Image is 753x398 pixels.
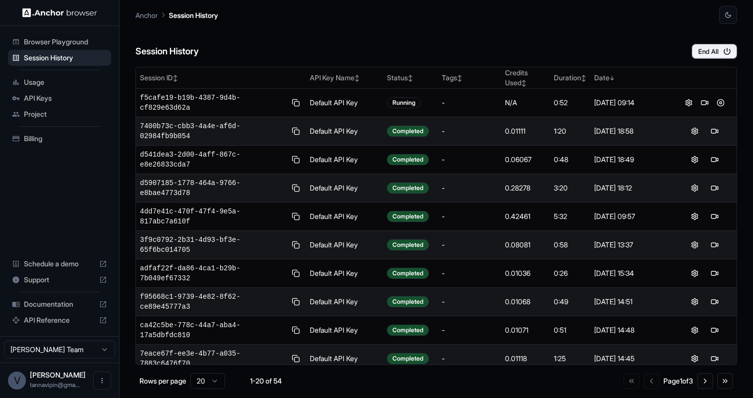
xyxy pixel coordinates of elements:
div: 0.01068 [505,297,546,307]
div: 0:48 [554,155,586,165]
span: ↕ [521,79,526,87]
div: 1:25 [554,354,586,364]
div: Credits Used [505,68,546,88]
div: 0:51 [554,325,586,335]
span: ca42c5be-778c-44a7-aba4-17a5dbfdc810 [140,320,286,340]
div: Support [8,272,111,288]
p: Anchor [135,10,158,20]
div: Completed [387,296,429,307]
div: [DATE] 14:45 [594,354,668,364]
td: Default API Key [306,202,383,231]
div: 0.01111 [505,126,546,136]
div: API Reference [8,312,111,328]
td: Default API Key [306,89,383,117]
span: Usage [24,77,107,87]
div: Browser Playground [8,34,111,50]
div: 5:32 [554,211,586,221]
div: Project [8,106,111,122]
div: [DATE] 09:14 [594,98,668,108]
span: ↕ [581,74,586,82]
div: 0.06067 [505,155,546,165]
div: Completed [387,154,429,165]
div: Completed [387,353,429,364]
span: d5907185-1778-464a-9766-e8bae4773d78 [140,178,286,198]
span: ↕ [173,74,178,82]
div: 0:49 [554,297,586,307]
button: End All [692,44,737,59]
span: 4dd7e41c-470f-47f4-9e5a-817abc7a610f [140,206,286,226]
span: API Reference [24,315,95,325]
div: 1:20 [554,126,586,136]
div: V [8,372,26,390]
div: [DATE] 18:49 [594,155,668,165]
div: [DATE] 15:34 [594,268,668,278]
span: API Keys [24,93,107,103]
span: tannavipin@gmail.com [30,381,80,389]
div: Date [594,73,668,83]
div: Usage [8,74,111,90]
div: Session ID [140,73,302,83]
span: ↕ [355,74,360,82]
span: f5cafe19-b19b-4387-9d4b-cf829e63d62a [140,93,286,113]
span: Project [24,109,107,119]
div: Session History [8,50,111,66]
div: - [442,211,497,221]
span: 7400b73c-cbb3-4a4e-af6d-02984fb9b054 [140,121,286,141]
div: Schedule a demo [8,256,111,272]
span: ↕ [408,74,413,82]
div: [DATE] 09:57 [594,211,668,221]
div: Duration [554,73,586,83]
td: Default API Key [306,316,383,345]
div: 0:52 [554,98,586,108]
div: 0:58 [554,240,586,250]
span: ↓ [610,74,615,82]
h6: Session History [135,44,199,59]
span: ↕ [457,74,462,82]
div: 0:26 [554,268,586,278]
button: Open menu [93,372,111,390]
span: Support [24,275,95,285]
span: 7eace67f-ee3e-4b77-a035-7883c6476f70 [140,349,286,369]
div: [DATE] 18:12 [594,183,668,193]
td: Default API Key [306,117,383,146]
div: [DATE] 13:37 [594,240,668,250]
span: 3f9c0792-2b31-4d93-bf3e-65f6bc014705 [140,235,286,255]
span: Vipin Tanna [30,371,86,379]
div: Completed [387,325,429,336]
div: Billing [8,131,111,147]
div: - [442,126,497,136]
div: 0.01036 [505,268,546,278]
nav: breadcrumb [135,9,218,20]
div: Completed [387,211,429,222]
div: [DATE] 14:51 [594,297,668,307]
div: N/A [505,98,546,108]
div: 1-20 of 54 [241,376,291,386]
div: Documentation [8,296,111,312]
span: f95668c1-9739-4e82-8f62-ce89e45777a3 [140,292,286,312]
p: Session History [169,10,218,20]
div: API Key Name [310,73,379,83]
div: - [442,183,497,193]
div: - [442,325,497,335]
div: - [442,240,497,250]
div: - [442,297,497,307]
div: - [442,98,497,108]
span: Schedule a demo [24,259,95,269]
td: Default API Key [306,345,383,373]
div: Running [387,97,421,108]
span: Billing [24,134,107,144]
span: d541dea3-2d00-4aff-867c-e8e26833cda7 [140,150,286,170]
span: Browser Playground [24,37,107,47]
td: Default API Key [306,288,383,316]
div: 0.01071 [505,325,546,335]
div: Status [387,73,434,83]
div: Completed [387,126,429,137]
div: Completed [387,268,429,279]
td: Default API Key [306,174,383,202]
div: Tags [442,73,497,83]
div: [DATE] 18:58 [594,126,668,136]
div: 0.01118 [505,354,546,364]
p: Rows per page [139,376,186,386]
div: Page 1 of 3 [663,376,693,386]
div: Completed [387,183,429,194]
